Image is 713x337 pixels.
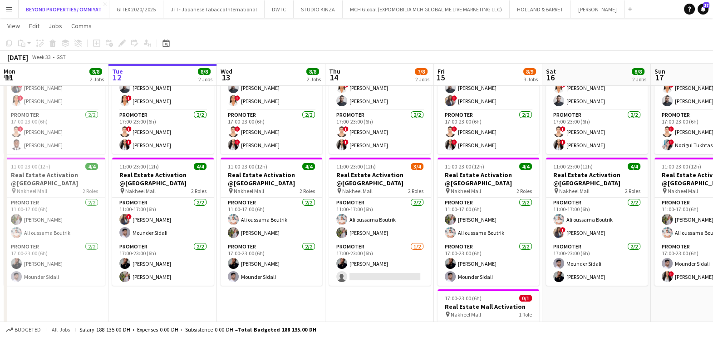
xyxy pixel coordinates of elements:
app-card-role: Promoter2/217:00-23:00 (6h)![PERSON_NAME]![PERSON_NAME] [438,110,539,154]
span: ! [669,126,674,132]
span: Nakheel Mall [451,188,481,194]
span: View [7,22,20,30]
h3: Real Estate Activation @[GEOGRAPHIC_DATA] [438,171,539,187]
span: ! [560,126,565,132]
div: 2 Jobs [415,76,429,83]
app-card-role: Promoter2/211:00-17:00 (6h)[PERSON_NAME]![PERSON_NAME] [221,66,322,110]
span: All jobs [50,326,72,333]
div: 11:00-23:00 (12h)3/4Real Estate Activation @[GEOGRAPHIC_DATA] Nakheel Mall2 RolesPromoter2/211:00... [329,158,431,286]
span: Nakheel Mall [125,188,156,194]
span: 4/4 [194,163,207,170]
app-job-card: 11:00-23:00 (12h)4/4Real Estate Activation @[GEOGRAPHIC_DATA] Nakheel Mall2 RolesPromoter2/211:00... [438,158,539,286]
app-job-card: 11:00-23:00 (12h)4/4Real Estate Activation @[GEOGRAPHIC_DATA] Nakheel Mall2 RolesPromoter2/211:00... [221,158,322,286]
span: Total Budgeted 188 135.00 DH [238,326,316,333]
span: 11 [2,72,15,83]
button: MCH Global (EXPOMOBILIA MCH GLOBAL ME LIVE MARKETING LLC) [343,0,510,18]
app-card-role: Promoter2/211:00-17:00 (6h)![PERSON_NAME]Mounder Sidali [112,198,214,242]
span: ! [126,139,132,145]
a: View [4,20,24,32]
app-job-card: 11:00-23:00 (12h)4/4Real Estate Activation @[GEOGRAPHIC_DATA] Nakheel Mall2 RolesPromoter2/211:00... [112,158,214,286]
span: 0/1 [519,295,532,302]
span: 11:00-23:00 (12h) [662,163,701,170]
app-card-role: Promoter2/211:00-17:00 (6h)[PERSON_NAME]Ali oussama Boutrik [4,198,105,242]
h3: Real Estate Activation @[GEOGRAPHIC_DATA] [546,171,648,187]
span: Nakheel Mall [234,188,264,194]
span: ! [452,139,457,145]
button: GITEX 2020/ 2025 [109,0,163,18]
span: 2 Roles [408,188,423,194]
span: 4/4 [85,163,98,170]
app-job-card: 11:00-23:00 (12h)4/4Real Estate Activation @MOE [GEOGRAPHIC_DATA]2 RolesPromoter2/211:00-17:00 (6... [546,34,648,154]
app-job-card: 11:00-23:00 (12h)4/4Real Estate Activation @MOE [GEOGRAPHIC_DATA]2 RolesPromoter2/211:00-17:00 (6... [112,34,214,154]
app-card-role: Promoter2/217:00-23:00 (6h)[PERSON_NAME]Mounder Sidali [221,242,322,286]
span: ! [669,271,674,277]
span: 17 [703,2,709,8]
span: ! [452,126,457,132]
span: 8/8 [632,68,644,75]
app-job-card: 11:00-23:00 (12h)4/4Real Estate Activation @[GEOGRAPHIC_DATA] Nakheel Mall2 RolesPromoter2/211:00... [546,158,648,286]
a: Comms [68,20,95,32]
span: 16 [545,72,556,83]
span: 12 [111,72,123,83]
div: [DATE] [7,53,28,62]
div: Salary 188 135.00 DH + Expenses 0.00 DH + Subsistence 0.00 DH = [79,326,316,333]
span: ! [235,95,240,101]
span: 17:00-23:00 (6h) [445,295,482,302]
h3: Real Estate Activation @[GEOGRAPHIC_DATA] [329,171,431,187]
span: 3/4 [411,163,423,170]
app-job-card: 11:00-23:00 (12h)4/4Real Estate Activation @MOE [GEOGRAPHIC_DATA]2 RolesPromoter2/211:00-17:00 (6... [4,34,105,154]
div: 2 Jobs [90,76,104,83]
span: 11:00-23:00 (12h) [228,163,267,170]
span: ! [669,139,674,145]
span: 11:00-23:00 (12h) [119,163,159,170]
button: HOLLAND & BARRET [510,0,571,18]
span: Edit [29,22,39,30]
span: Mon [4,67,15,75]
app-card-role: Promoter2/211:00-17:00 (6h)Ali oussama Boutrik[PERSON_NAME] [329,198,431,242]
div: GST [56,54,66,60]
span: 11:00-23:00 (12h) [445,163,484,170]
app-job-card: 11:00-23:00 (12h)4/4Real Estate Activation @MOE [GEOGRAPHIC_DATA]2 RolesPromoter2/211:00-17:00 (6... [329,34,431,154]
div: 2 Jobs [632,76,646,83]
button: JTI - Japanese Tabacco International [163,0,265,18]
span: Nakheel Mall [668,188,698,194]
span: 8/8 [306,68,319,75]
app-card-role: Promoter2/211:00-17:00 (6h)![PERSON_NAME][PERSON_NAME] [329,66,431,110]
app-card-role: Promoter2/211:00-17:00 (6h)![PERSON_NAME]![PERSON_NAME] [4,66,105,110]
app-card-role: Promoter2/211:00-17:00 (6h)[PERSON_NAME]Ali oussama Boutrik [438,198,539,242]
span: 11:00-23:00 (12h) [553,163,593,170]
h3: Real Estate Activation @[GEOGRAPHIC_DATA] [4,171,105,187]
h3: Real Estate Activation @[GEOGRAPHIC_DATA] [221,171,322,187]
span: 2 Roles [191,188,207,194]
span: ! [343,126,349,132]
button: BEYOND PROPERTIES/ OMNIYAT [19,0,109,18]
button: [PERSON_NAME] [571,0,624,18]
span: Sun [654,67,665,75]
span: 8/8 [89,68,102,75]
app-job-card: 11:00-23:00 (12h)4/4Real Estate Activation @MOE [GEOGRAPHIC_DATA]2 RolesPromoter2/211:00-17:00 (6... [438,34,539,154]
app-card-role: Promoter2/211:00-17:00 (6h)[PERSON_NAME]![PERSON_NAME] [438,66,539,110]
span: Thu [329,67,340,75]
span: 11:00-23:00 (12h) [336,163,376,170]
span: Wed [221,67,232,75]
span: Nakheel Mall [342,188,373,194]
span: 7/8 [415,68,428,75]
app-card-role: Promoter2/217:00-23:00 (6h)[PERSON_NAME]Mounder Sidali [438,242,539,286]
span: 17 [653,72,665,83]
h3: Real Estate Mall Activation [438,302,539,311]
span: 2 Roles [625,188,640,194]
span: ! [235,126,240,132]
app-card-role: Promoter2/217:00-23:00 (6h)![PERSON_NAME][PERSON_NAME] [4,110,105,154]
app-job-card: 11:00-23:00 (12h)4/4Real Estate Activation @MOE [GEOGRAPHIC_DATA]2 RolesPromoter2/211:00-17:00 (6... [221,34,322,154]
span: Nakheel Mall [559,188,590,194]
span: Nakheel Mall [17,188,47,194]
span: 8/8 [198,68,211,75]
span: ! [126,126,132,132]
a: 17 [698,4,708,15]
span: ! [452,95,457,101]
